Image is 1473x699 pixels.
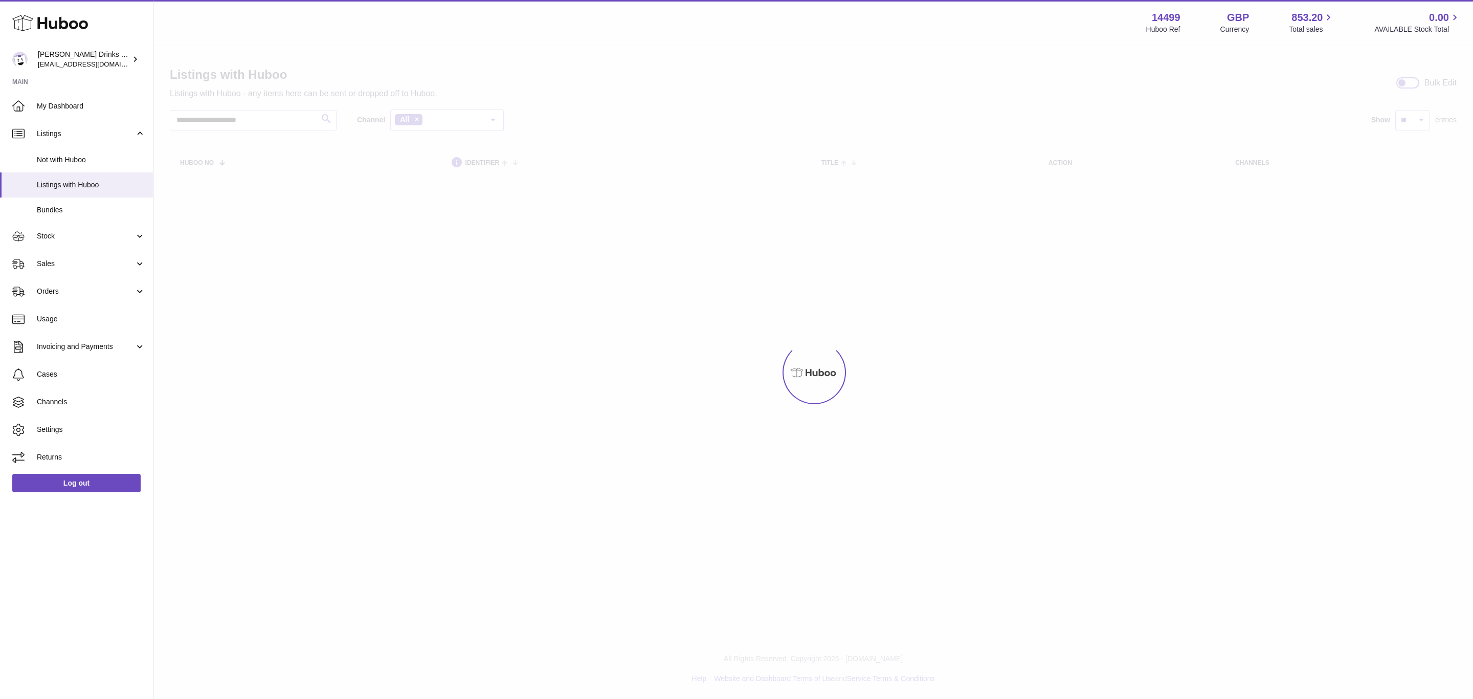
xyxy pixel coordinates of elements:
[37,287,135,296] span: Orders
[1291,11,1323,25] span: 853.20
[38,60,150,68] span: [EMAIL_ADDRESS][DOMAIN_NAME]
[1152,11,1180,25] strong: 14499
[37,397,145,407] span: Channels
[1146,25,1180,34] div: Huboo Ref
[12,474,141,492] a: Log out
[37,369,145,379] span: Cases
[1227,11,1249,25] strong: GBP
[37,205,145,215] span: Bundles
[1220,25,1249,34] div: Currency
[37,129,135,139] span: Listings
[37,342,135,352] span: Invoicing and Payments
[37,314,145,324] span: Usage
[1289,11,1334,34] a: 853.20 Total sales
[12,52,28,67] img: internalAdmin-14499@internal.huboo.com
[1374,11,1461,34] a: 0.00 AVAILABLE Stock Total
[37,180,145,190] span: Listings with Huboo
[37,155,145,165] span: Not with Huboo
[1374,25,1461,34] span: AVAILABLE Stock Total
[37,231,135,241] span: Stock
[37,425,145,434] span: Settings
[1289,25,1334,34] span: Total sales
[37,259,135,269] span: Sales
[37,101,145,111] span: My Dashboard
[37,452,145,462] span: Returns
[38,50,130,69] div: [PERSON_NAME] Drinks LTD (t/a Zooz)
[1429,11,1449,25] span: 0.00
